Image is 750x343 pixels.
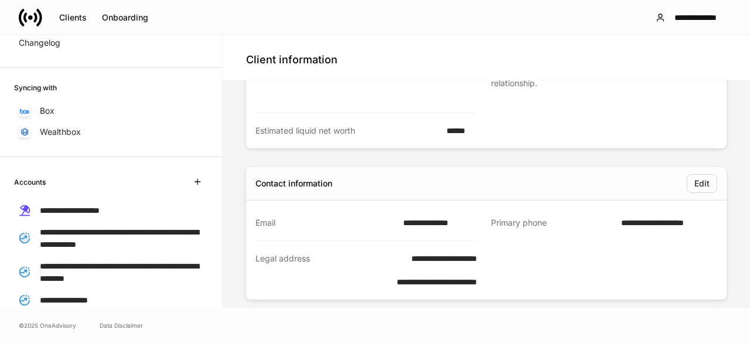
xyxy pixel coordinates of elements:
h4: Client information [246,53,337,67]
h6: Accounts [14,176,46,188]
p: Box [40,105,54,117]
span: © 2025 OneAdvisory [19,321,76,330]
div: Primary phone [491,217,614,229]
p: Changelog [19,37,60,49]
div: Legal address [255,253,354,288]
img: oYqM9ojoZLfzCHUefNbBcWHcyDPbQKagtYciMC8pFl3iZXy3dU33Uwy+706y+0q2uJ1ghNQf2OIHrSh50tUd9HaB5oMc62p0G... [20,108,29,114]
button: Edit [687,174,717,193]
div: Estimated liquid net worth [255,125,439,137]
div: Email [255,217,396,229]
a: Wealthbox [14,121,208,142]
p: Wealthbox [40,126,81,138]
div: Clients [59,13,87,22]
a: Box [14,100,208,121]
button: Onboarding [94,8,156,27]
button: Clients [52,8,94,27]
div: Onboarding [102,13,148,22]
a: Changelog [14,32,208,53]
a: Data Disclaimer [100,321,143,330]
h6: Syncing with [14,82,57,93]
div: Contact information [255,178,332,189]
div: Edit [694,179,710,188]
